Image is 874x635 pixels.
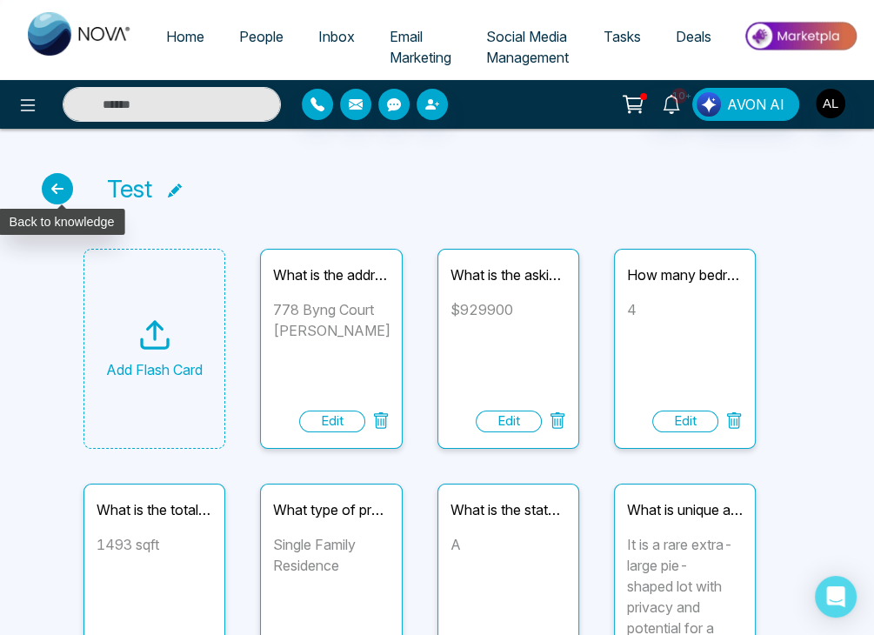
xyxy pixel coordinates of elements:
[222,20,301,53] a: People
[650,88,692,118] a: 10+
[692,88,799,121] button: AVON AI
[301,20,372,53] a: Inbox
[318,28,355,45] span: Inbox
[107,170,152,207] div: test
[652,411,718,432] div: Edit
[727,94,784,115] span: AVON AI
[97,499,212,520] div: What is the total area of the property?
[627,264,743,285] div: How many bedrooms does the property have?
[627,499,743,520] div: What is unique about the lot size?
[586,20,658,53] a: Tasks
[450,499,566,520] div: What is the status of the property?
[450,299,566,404] div: $929900
[372,20,469,74] a: Email Marketing
[149,20,222,53] a: Home
[299,411,365,432] div: Edit
[476,411,542,432] div: Edit
[676,28,711,45] span: Deals
[390,28,451,66] span: Email Marketing
[450,264,566,285] div: What is the asking price for the property?
[486,28,569,66] span: Social Media Management
[737,17,864,56] img: Market-place.gif
[658,20,729,53] a: Deals
[671,88,687,104] span: 10+
[469,20,586,74] a: Social Media Management
[816,89,845,118] img: User Avatar
[106,359,203,380] div: Add Flash Card
[273,299,389,404] div: 778 Byng Court [PERSON_NAME]
[627,299,743,404] div: 4
[239,28,284,45] span: People
[697,92,721,117] img: Lead Flow
[273,499,389,520] div: What type of property is this?
[28,12,132,56] img: Nova CRM Logo
[604,28,641,45] span: Tasks
[815,576,857,618] div: Open Intercom Messenger
[166,28,204,45] span: Home
[273,264,389,285] div: What is the address of the property?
